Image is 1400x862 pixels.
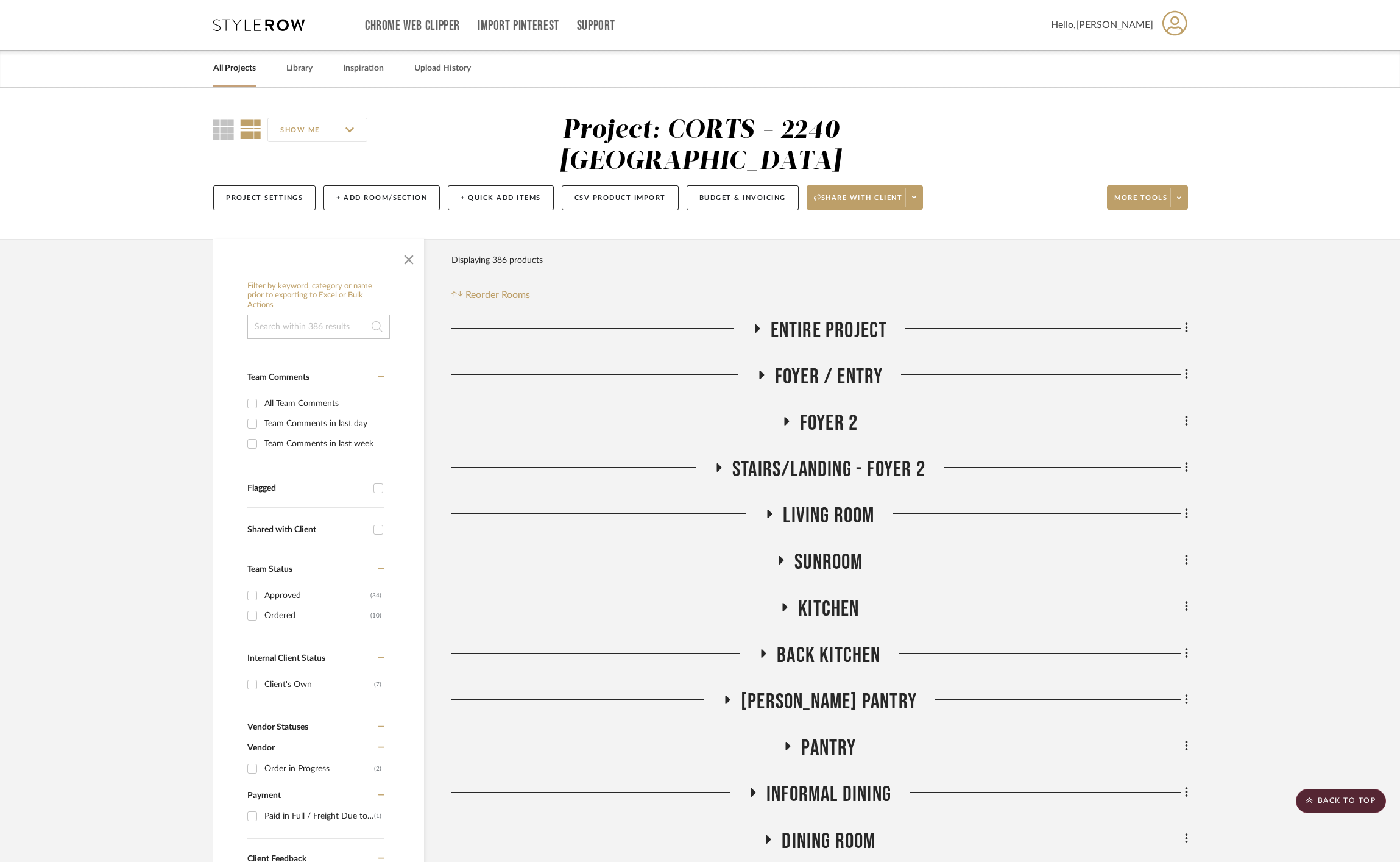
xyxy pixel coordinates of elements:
[247,483,367,494] div: Flagged
[451,248,543,272] div: Displaying 386 products
[247,791,281,800] span: Payment
[365,21,460,31] a: Chrome Web Clipper
[374,807,381,826] div: (1)
[741,689,917,715] span: [PERSON_NAME] Pantry
[247,723,308,732] span: Vendor Statuses
[800,410,858,436] span: Foyer 2
[247,654,325,663] span: Internal Client Status
[264,434,381,454] div: Team Comments in last week
[814,193,903,212] span: Share with client
[1114,193,1167,212] span: More tools
[247,373,309,382] span: Team Comments
[264,606,370,625] div: Ordered
[264,394,381,413] div: All Team Comments
[397,245,421,269] button: Close
[771,318,888,344] span: Entire Project
[370,606,381,625] div: (10)
[766,782,891,808] span: Informal DIning
[782,828,875,855] span: Dining Room
[1296,789,1386,813] scroll-to-top-button: BACK TO TOP
[414,60,471,77] a: Upload History
[1107,185,1188,210] button: More tools
[264,759,374,778] div: Order in Progress
[807,185,924,210] button: Share with client
[451,288,530,302] button: Reorder Rooms
[448,185,554,210] button: + Quick Add Items
[577,21,615,31] a: Support
[264,807,374,826] div: Paid in Full / Freight Due to Ship
[478,21,559,31] a: Import Pinterest
[465,288,530,302] span: Reorder Rooms
[323,185,440,210] button: + Add Room/Section
[247,744,275,752] span: Vendor
[247,282,390,310] h6: Filter by keyword, category or name prior to exporting to Excel or Bulk Actions
[801,735,856,761] span: Pantry
[370,586,381,605] div: (34)
[777,643,880,669] span: Back Kitchen
[1051,18,1153,32] span: Hello,[PERSON_NAME]
[732,457,925,483] span: Stairs/Landing - Foyer 2
[775,364,883,390] span: Foyer / Entry
[374,675,381,694] div: (7)
[264,675,374,694] div: Client's Own
[562,185,679,210] button: CSV Product Import
[794,549,863,575] span: Sunroom
[286,60,313,77] a: Library
[264,414,381,433] div: Team Comments in last day
[247,565,292,574] span: Team Status
[213,185,316,210] button: Project Settings
[213,60,256,77] a: All Projects
[687,185,799,210] button: Budget & Invoicing
[374,759,381,778] div: (2)
[783,503,874,529] span: Living Room
[247,525,367,535] div: Shared with Client
[264,586,370,605] div: Approved
[798,596,859,622] span: Kitchen
[559,118,841,174] div: Project: CORTS - 2240 [GEOGRAPHIC_DATA]
[247,315,390,339] input: Search within 386 results
[343,60,384,77] a: Inspiration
